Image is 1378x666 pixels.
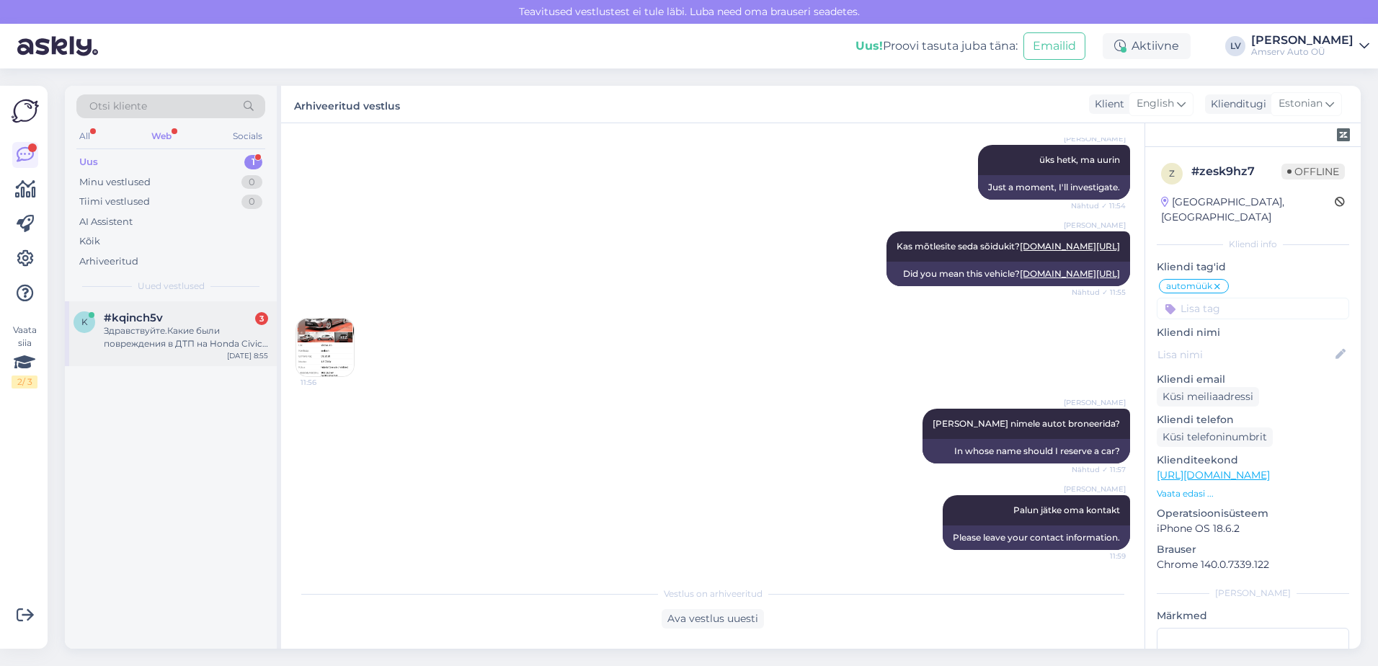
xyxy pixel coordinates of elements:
[1157,387,1259,407] div: Küsi meiliaadressi
[1103,33,1191,59] div: Aktiivne
[79,215,133,229] div: AI Assistent
[89,99,147,114] span: Otsi kliente
[79,254,138,269] div: Arhiveeritud
[886,262,1130,286] div: Did you mean this vehicle?
[1279,96,1323,112] span: Estonian
[1166,282,1212,290] span: automüük
[897,241,1120,252] span: Kas mõtlesite seda sõidukit?
[1039,154,1120,165] span: üks hetk, ma uurin
[1072,464,1126,475] span: Nähtud ✓ 11:57
[1137,96,1174,112] span: English
[1205,97,1266,112] div: Klienditugi
[12,324,37,388] div: Vaata siia
[1157,259,1349,275] p: Kliendi tag'id
[1064,133,1126,144] span: [PERSON_NAME]
[301,377,355,388] span: 11:56
[662,609,764,629] div: Ava vestlus uuesti
[1157,372,1349,387] p: Kliendi email
[978,175,1130,200] div: Just a moment, I'll investigate.
[1337,128,1350,141] img: zendesk
[1251,46,1353,58] div: Amserv Auto OÜ
[1169,168,1175,179] span: z
[294,94,400,114] label: Arhiveeritud vestlus
[1157,238,1349,251] div: Kliendi info
[1020,241,1120,252] a: [DOMAIN_NAME][URL]
[1161,195,1335,225] div: [GEOGRAPHIC_DATA], [GEOGRAPHIC_DATA]
[1157,298,1349,319] input: Lisa tag
[1157,427,1273,447] div: Küsi telefoninumbrit
[1157,453,1349,468] p: Klienditeekond
[1157,347,1333,363] input: Lisa nimi
[855,39,883,53] b: Uus!
[81,316,88,327] span: k
[230,127,265,146] div: Socials
[1191,163,1281,180] div: # zesk9hz7
[138,280,205,293] span: Uued vestlused
[296,319,354,376] img: Attachment
[79,155,98,169] div: Uus
[1023,32,1085,60] button: Emailid
[1157,608,1349,623] p: Märkmed
[933,418,1120,429] span: [PERSON_NAME] nimele autot broneerida?
[1157,587,1349,600] div: [PERSON_NAME]
[1157,542,1349,557] p: Brauser
[923,439,1130,463] div: In whose name should I reserve a car?
[1157,412,1349,427] p: Kliendi telefon
[1251,35,1369,58] a: [PERSON_NAME]Amserv Auto OÜ
[1089,97,1124,112] div: Klient
[79,195,150,209] div: Tiimi vestlused
[1071,200,1126,211] span: Nähtud ✓ 11:54
[104,311,163,324] span: #kqinch5v
[1157,487,1349,500] p: Vaata edasi ...
[1281,164,1345,179] span: Offline
[1064,397,1126,408] span: [PERSON_NAME]
[1013,505,1120,515] span: Palun jätke oma kontakt
[1225,36,1245,56] div: LV
[1157,557,1349,572] p: Chrome 140.0.7339.122
[664,587,763,600] span: Vestlus on arhiveeritud
[1072,287,1126,298] span: Nähtud ✓ 11:55
[1251,35,1353,46] div: [PERSON_NAME]
[255,312,268,325] div: 3
[1157,469,1270,481] a: [URL][DOMAIN_NAME]
[241,175,262,190] div: 0
[1157,506,1349,521] p: Operatsioonisüsteem
[227,350,268,361] div: [DATE] 8:55
[855,37,1018,55] div: Proovi tasuta juba täna:
[943,525,1130,550] div: Please leave your contact information.
[1064,220,1126,231] span: [PERSON_NAME]
[76,127,93,146] div: All
[244,155,262,169] div: 1
[1064,484,1126,494] span: [PERSON_NAME]
[1020,268,1120,279] a: [DOMAIN_NAME][URL]
[12,97,39,125] img: Askly Logo
[79,175,151,190] div: Minu vestlused
[1157,521,1349,536] p: iPhone OS 18.6.2
[1157,325,1349,340] p: Kliendi nimi
[148,127,174,146] div: Web
[12,376,37,388] div: 2 / 3
[104,324,268,350] div: Здравствуйте.Какие были повреждения в ДТП на Honda Civic 051MRD?
[79,234,100,249] div: Kõik
[1072,551,1126,561] span: 11:59
[241,195,262,209] div: 0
